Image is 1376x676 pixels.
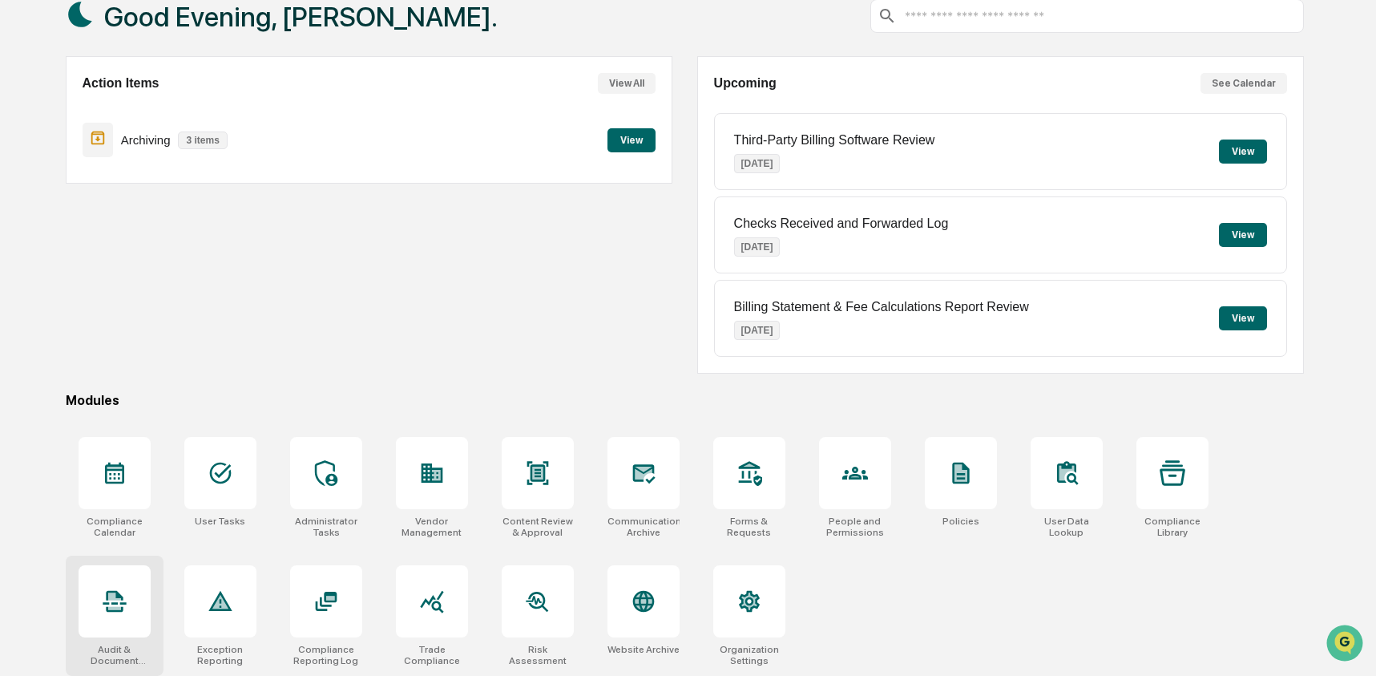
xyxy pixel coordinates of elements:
[713,516,785,538] div: Forms & Requests
[734,300,1029,314] p: Billing Statement & Fee Calculations Report Review
[734,133,935,148] p: Third-Party Billing Software Review
[54,123,263,139] div: Start new chat
[16,34,292,59] p: How can we help?
[502,644,574,666] div: Risk Assessment
[734,154,781,173] p: [DATE]
[132,202,199,218] span: Attestations
[54,139,203,152] div: We're available if you need us!
[290,516,362,538] div: Administrator Tasks
[110,196,205,225] a: 🗄️Attestations
[32,233,101,249] span: Data Lookup
[714,76,777,91] h2: Upcoming
[16,123,45,152] img: 1746055101610-c473b297-6a78-478c-a979-82029cc54cd1
[607,132,656,147] a: View
[184,644,256,666] div: Exception Reporting
[734,321,781,340] p: [DATE]
[1219,306,1267,330] button: View
[607,516,680,538] div: Communications Archive
[942,516,979,527] div: Policies
[83,76,159,91] h2: Action Items
[1219,223,1267,247] button: View
[1031,516,1103,538] div: User Data Lookup
[1200,73,1287,94] button: See Calendar
[79,644,151,666] div: Audit & Document Logs
[1325,623,1368,666] iframe: Open customer support
[16,234,29,247] div: 🔎
[1136,516,1209,538] div: Compliance Library
[113,271,194,284] a: Powered byPylon
[734,217,949,231] p: Checks Received and Forwarded Log
[178,132,227,149] p: 3 items
[290,644,362,666] div: Compliance Reporting Log
[16,204,29,217] div: 🖐️
[502,516,574,538] div: Content Review & Approval
[66,393,1304,408] div: Modules
[10,196,110,225] a: 🖐️Preclearance
[819,516,891,538] div: People and Permissions
[607,128,656,152] button: View
[195,516,245,527] div: User Tasks
[734,237,781,257] p: [DATE]
[104,1,498,33] h1: Good Evening, [PERSON_NAME].
[272,128,292,147] button: Start new chat
[396,516,468,538] div: Vendor Management
[10,226,107,255] a: 🔎Data Lookup
[32,202,103,218] span: Preclearance
[1219,140,1267,164] button: View
[116,204,129,217] div: 🗄️
[396,644,468,666] div: Trade Compliance
[121,133,171,147] p: Archiving
[598,73,656,94] button: View All
[713,644,785,666] div: Organization Settings
[159,272,194,284] span: Pylon
[607,644,680,655] div: Website Archive
[79,516,151,538] div: Compliance Calendar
